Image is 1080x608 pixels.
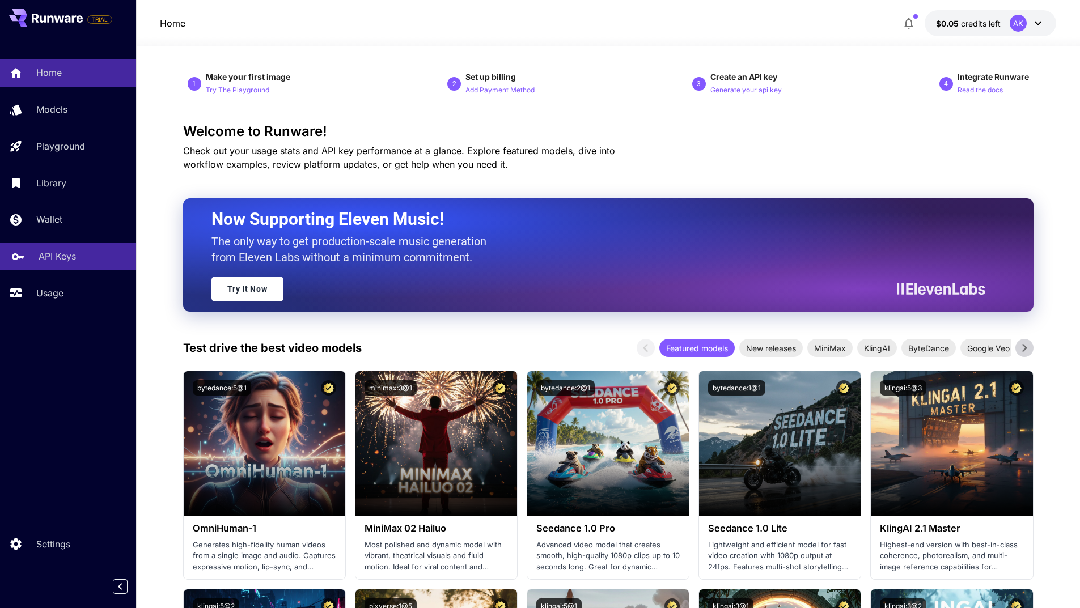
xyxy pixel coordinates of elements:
[901,342,956,354] span: ByteDance
[659,339,735,357] div: Featured models
[183,339,362,356] p: Test drive the best video models
[710,72,777,82] span: Create an API key
[365,523,508,534] h3: MiniMax 02 Hailuo
[36,66,62,79] p: Home
[183,124,1034,139] h3: Welcome to Runware!
[699,371,861,516] img: alt
[184,371,345,516] img: alt
[1010,15,1027,32] div: AK
[211,209,977,230] h2: Now Supporting Eleven Music!
[527,371,689,516] img: alt
[925,10,1056,36] button: $0.05AK
[493,380,508,396] button: Certified Model – Vetted for best performance and includes a commercial license.
[857,339,897,357] div: KlingAI
[36,139,85,153] p: Playground
[536,523,680,534] h3: Seedance 1.0 Pro
[211,277,283,301] a: Try It Now
[807,342,853,354] span: MiniMax
[659,342,735,354] span: Featured models
[36,537,70,551] p: Settings
[708,380,765,396] button: bytedance:1@1
[87,12,112,26] span: Add your payment card to enable full platform functionality.
[113,579,128,594] button: Collapse sidebar
[739,342,803,354] span: New releases
[193,523,336,534] h3: OmniHuman‑1
[958,85,1003,96] p: Read the docs
[193,380,251,396] button: bytedance:5@1
[880,539,1023,573] p: Highest-end version with best-in-class coherence, photorealism, and multi-image reference capabil...
[857,342,897,354] span: KlingAI
[36,176,66,190] p: Library
[739,339,803,357] div: New releases
[365,380,417,396] button: minimax:3@1
[536,380,595,396] button: bytedance:2@1
[193,539,336,573] p: Generates high-fidelity human videos from a single image and audio. Captures expressive motion, l...
[710,83,782,96] button: Generate your api key
[880,523,1023,534] h3: KlingAI 2.1 Master
[944,79,948,89] p: 4
[183,145,615,170] span: Check out your usage stats and API key performance at a glance. Explore featured models, dive int...
[871,371,1032,516] img: alt
[536,539,680,573] p: Advanced video model that creates smooth, high-quality 1080p clips up to 10 seconds long. Great f...
[807,339,853,357] div: MiniMax
[901,339,956,357] div: ByteDance
[192,79,196,89] p: 1
[697,79,701,89] p: 3
[206,72,290,82] span: Make your first image
[958,72,1029,82] span: Integrate Runware
[160,16,185,30] nav: breadcrumb
[961,19,1001,28] span: credits left
[465,83,535,96] button: Add Payment Method
[936,19,961,28] span: $0.05
[36,212,62,226] p: Wallet
[211,233,495,265] p: The only way to get production-scale music generation from Eleven Labs without a minimum commitment.
[39,249,76,263] p: API Keys
[465,72,516,82] span: Set up billing
[206,83,269,96] button: Try The Playground
[365,539,508,573] p: Most polished and dynamic model with vibrant, theatrical visuals and fluid motion. Ideal for vira...
[958,83,1003,96] button: Read the docs
[708,539,852,573] p: Lightweight and efficient model for fast video creation with 1080p output at 24fps. Features mult...
[36,103,67,116] p: Models
[465,85,535,96] p: Add Payment Method
[355,371,517,516] img: alt
[664,380,680,396] button: Certified Model – Vetted for best performance and includes a commercial license.
[160,16,185,30] a: Home
[836,380,852,396] button: Certified Model – Vetted for best performance and includes a commercial license.
[710,85,782,96] p: Generate your api key
[1009,380,1024,396] button: Certified Model – Vetted for best performance and includes a commercial license.
[206,85,269,96] p: Try The Playground
[880,380,926,396] button: klingai:5@3
[452,79,456,89] p: 2
[708,523,852,534] h3: Seedance 1.0 Lite
[36,286,63,300] p: Usage
[936,18,1001,29] div: $0.05
[321,380,336,396] button: Certified Model – Vetted for best performance and includes a commercial license.
[88,15,112,24] span: TRIAL
[960,342,1017,354] span: Google Veo
[960,339,1017,357] div: Google Veo
[121,576,136,597] div: Collapse sidebar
